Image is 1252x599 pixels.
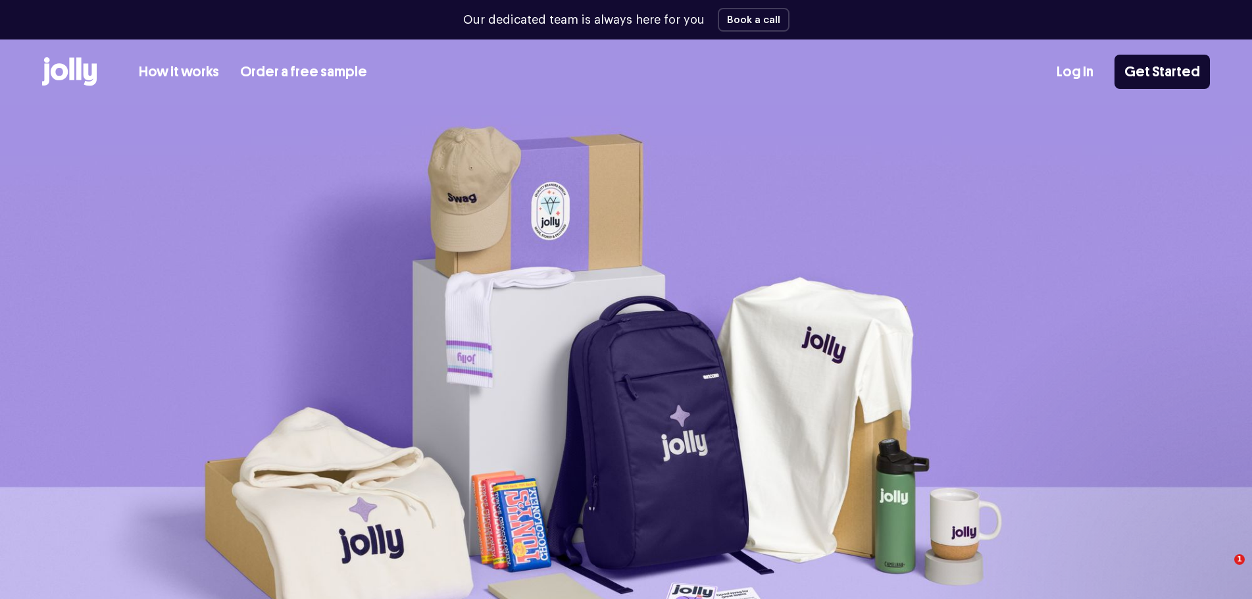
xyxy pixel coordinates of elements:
[1057,61,1093,83] a: Log In
[718,8,789,32] button: Book a call
[1234,554,1245,565] span: 1
[1207,554,1239,586] iframe: Intercom live chat
[1114,55,1210,89] a: Get Started
[463,11,705,29] p: Our dedicated team is always here for you
[240,61,367,83] a: Order a free sample
[139,61,219,83] a: How it works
